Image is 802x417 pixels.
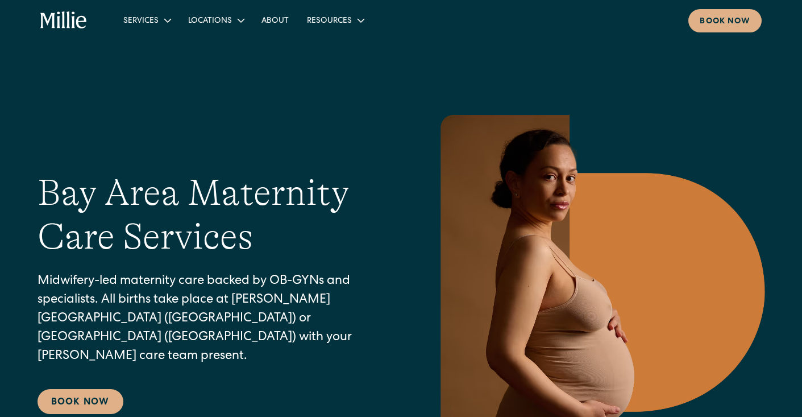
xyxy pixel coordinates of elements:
div: Locations [179,11,252,30]
div: Resources [307,15,352,27]
div: Resources [298,11,372,30]
a: About [252,11,298,30]
div: Services [123,15,159,27]
a: Book Now [38,389,123,414]
div: Services [114,11,179,30]
a: home [40,11,88,30]
div: Locations [188,15,232,27]
p: Midwifery-led maternity care backed by OB-GYNs and specialists. All births take place at [PERSON_... [38,273,388,366]
div: Book now [700,16,750,28]
h1: Bay Area Maternity Care Services [38,171,388,259]
a: Book now [688,9,762,32]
